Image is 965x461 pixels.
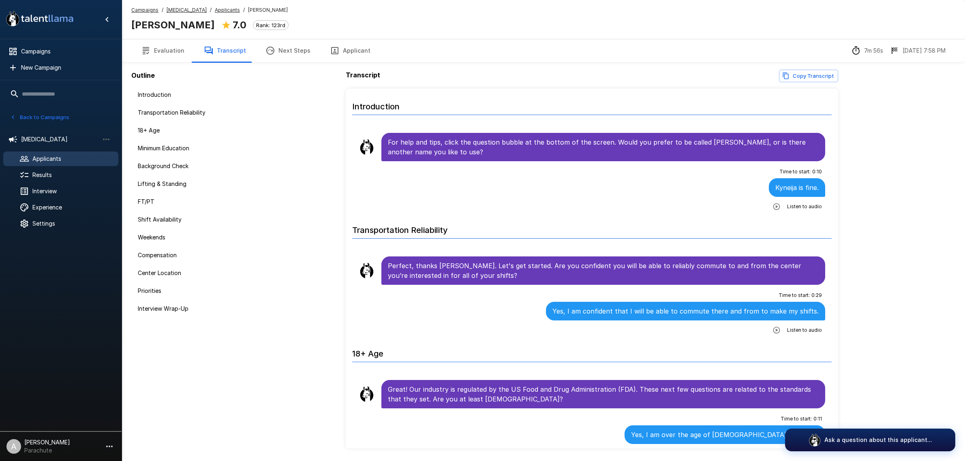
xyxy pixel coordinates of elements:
[824,436,932,444] p: Ask a question about this applicant...
[388,384,819,404] p: Great! Our industry is regulated by the US Food and Drug Administration (FDA). These next few que...
[388,261,819,280] p: Perfect, thanks [PERSON_NAME]. Let's get started. Are you confident you will be able to reliably ...
[352,217,832,239] h6: Transportation Reliability
[194,39,256,62] button: Transcript
[775,183,819,192] p: Kyneija is fine.
[779,70,838,82] button: Copy transcript
[864,47,883,55] p: 7m 56s
[359,386,375,402] img: llama_clean.png
[320,39,380,62] button: Applicant
[131,19,215,31] b: [PERSON_NAME]
[812,168,822,176] span: 0 : 10
[359,139,375,155] img: llama_clean.png
[359,263,375,279] img: llama_clean.png
[346,71,380,79] b: Transcript
[779,168,811,176] span: Time to start :
[131,7,158,13] u: Campaigns
[256,39,320,62] button: Next Steps
[162,6,163,14] span: /
[903,47,946,55] p: [DATE] 7:58 PM
[890,46,946,55] div: The date and time when the interview was completed
[787,326,822,334] span: Listen to audio
[787,203,822,211] span: Listen to audio
[248,6,288,14] span: [PERSON_NAME]
[781,415,812,423] span: Time to start :
[233,19,246,31] b: 7.0
[851,46,883,55] div: The time between starting and completing the interview
[779,291,810,299] span: Time to start :
[243,6,245,14] span: /
[210,6,212,14] span: /
[131,39,194,62] button: Evaluation
[388,137,819,157] p: For help and tips, click the question bubble at the bottom of the screen. Would you prefer to be ...
[352,94,832,115] h6: Introduction
[813,415,822,423] span: 0 : 11
[808,433,821,446] img: logo_glasses@2x.png
[811,291,822,299] span: 0 : 29
[631,430,819,440] p: Yes, I am over the age of [DEMOGRAPHIC_DATA] years old.
[253,22,288,28] span: Rank: 123rd
[215,7,240,13] u: Applicants
[552,306,819,316] p: Yes, I am confident that I will be able to commute there and from to make my shifts.
[167,7,207,13] u: [MEDICAL_DATA]
[785,429,955,451] button: Ask a question about this applicant...
[352,341,832,362] h6: 18+ Age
